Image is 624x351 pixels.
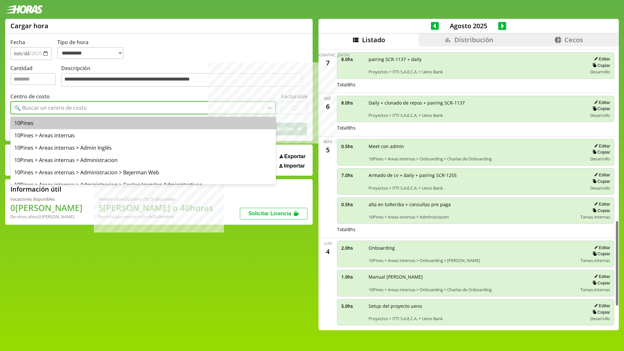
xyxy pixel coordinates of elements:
span: Tareas internas [580,287,610,293]
span: 10Pines > Areas internas > Onboarding > Charlas de Onboarding [369,156,583,162]
span: Daily + clonado de repos + pairing SCR-1137 [369,100,583,106]
label: Centro de costo [10,93,50,100]
button: Solicitar Licencia [240,208,307,219]
button: Copiar [591,208,610,213]
div: Vacaciones disponibles [10,196,83,202]
div: Total 8 hs [337,125,615,131]
span: 10Pines > Areas internas > Administracion [369,214,576,220]
span: Tareas internas [580,214,610,220]
div: 6 [323,101,333,112]
div: Total 8 hs [337,81,615,88]
div: lun [324,241,332,246]
h2: Información útil [10,185,61,194]
div: 10Pines > Areas internas > Administracion > Bejerman Web [10,166,276,179]
div: De otros años: 0 [PERSON_NAME] [10,214,83,219]
div: Total 8 hs [337,226,615,232]
div: 10Pines > Areas internas [10,129,276,142]
div: scrollable content [318,46,619,329]
button: Copiar [591,179,610,184]
span: alta en tuRecibo + consultas pre paga [369,201,576,207]
div: mié [324,96,331,101]
button: Copiar [591,280,610,286]
span: Desarrollo [590,112,610,118]
button: Copiar [591,149,610,155]
img: logotipo [5,5,43,14]
button: Copiar [591,106,610,111]
button: Exportar [278,153,307,160]
div: 10Pines [10,117,276,129]
h1: Cargar hora [10,21,48,30]
b: Diciembre [153,214,174,219]
div: 10Pines > Areas internas > Administracion > Costos tramites Administrativos [10,179,276,191]
div: 🔍 Buscar un centro de costo [14,104,87,111]
button: Editar [592,143,610,149]
button: Editar [592,201,610,207]
div: Tiempo Libre Optativo (TiLO) disponible [98,196,213,202]
span: Exportar [284,154,305,159]
button: Copiar [591,63,610,68]
span: 8.0 hs [341,100,364,106]
button: Copiar [591,251,610,257]
span: Desarrollo [590,69,610,75]
button: Editar [592,274,610,279]
span: Tareas internas [580,257,610,263]
button: Editar [592,303,610,308]
select: Tipo de hora [57,47,123,59]
span: Solicitar Licencia [248,211,291,216]
button: Copiar [591,309,610,315]
button: Editar [592,100,610,105]
span: Listado [362,35,385,44]
span: Setup del proyecto ueno [369,303,583,309]
span: Desarrollo [590,316,610,321]
span: 7.0 hs [341,172,364,178]
h1: 0 [PERSON_NAME] [10,202,83,214]
textarea: Descripción [61,73,302,87]
span: pairing SCR-1137 + daily [369,56,583,62]
div: mar [324,139,332,144]
span: Importar [284,163,305,169]
div: 5 [323,144,333,155]
span: Desarrollo [590,156,610,162]
div: 7 [323,58,333,68]
label: Fecha [10,39,25,46]
label: Facturable [281,93,307,100]
span: Armado de cv + daily + pairing SCR-1255 [369,172,583,178]
input: Cantidad [10,73,56,85]
span: Proyectos > ITTI S.A.E.C.A. > Ueno Bank [369,185,583,191]
span: Proyectos > ITTI S.A.E.C.A. > Ueno Bank [369,316,583,321]
span: Desarrollo [590,185,610,191]
div: [DEMOGRAPHIC_DATA] [306,52,349,58]
button: Editar [592,56,610,62]
button: Editar [592,245,610,250]
span: Agosto 2025 [439,21,498,30]
span: 0.5 hs [341,143,364,149]
label: Descripción [61,65,307,88]
h1: 5 [PERSON_NAME] o 40 horas [98,202,213,214]
span: 2.0 hs [341,245,364,251]
label: Tipo de hora [57,39,129,60]
span: Proyectos > ITTI S.A.E.C.A. > Ueno Bank [369,112,583,118]
div: Total 8 hs [337,328,615,334]
div: Recordá que vencen a fin de [98,214,213,219]
button: Editar [592,172,610,178]
span: Proyectos > ITTI S.A.E.C.A. > Ueno Bank [369,69,583,75]
div: 4 [323,246,333,257]
span: 1.0 hs [341,274,364,280]
div: 10Pines > Areas internas > Administracion [10,154,276,166]
span: 8.0 hs [341,56,364,62]
div: 10Pines > Areas internas > Admin Inglés [10,142,276,154]
span: 10Pines > Areas internas > Onboarding > Charlas de Onboarding [369,287,576,293]
span: Distribución [454,35,493,44]
span: 0.5 hs [341,201,364,207]
span: Manual [PERSON_NAME] [369,274,576,280]
span: Meet con admin [369,143,583,149]
span: 10Pines > Areas internas > Onboarding > [PERSON_NAME] [369,257,576,263]
span: Onboarding [369,245,576,251]
label: Cantidad [10,65,61,88]
span: 5.0 hs [341,303,364,309]
span: Cecos [565,35,583,44]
